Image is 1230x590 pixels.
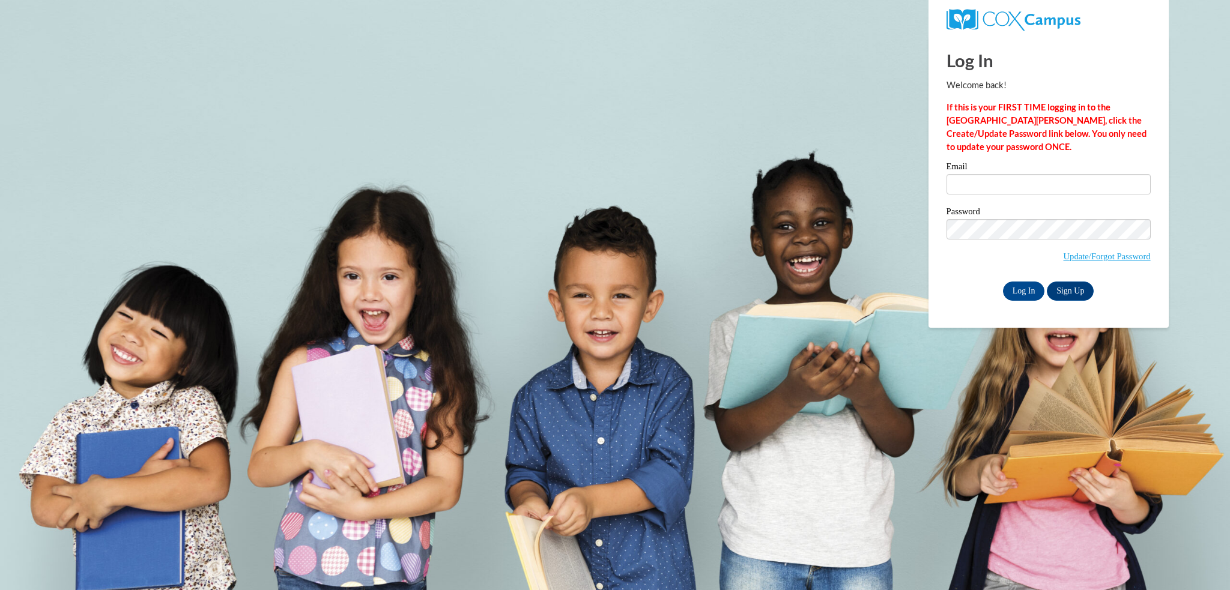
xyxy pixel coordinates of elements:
[1064,251,1151,261] a: Update/Forgot Password
[1047,281,1094,301] a: Sign Up
[947,102,1147,152] strong: If this is your FIRST TIME logging in to the [GEOGRAPHIC_DATA][PERSON_NAME], click the Create/Upd...
[947,79,1151,92] p: Welcome back!
[947,162,1151,174] label: Email
[947,207,1151,219] label: Password
[1003,281,1045,301] input: Log In
[947,14,1080,24] a: COX Campus
[947,9,1080,31] img: COX Campus
[947,48,1151,73] h1: Log In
